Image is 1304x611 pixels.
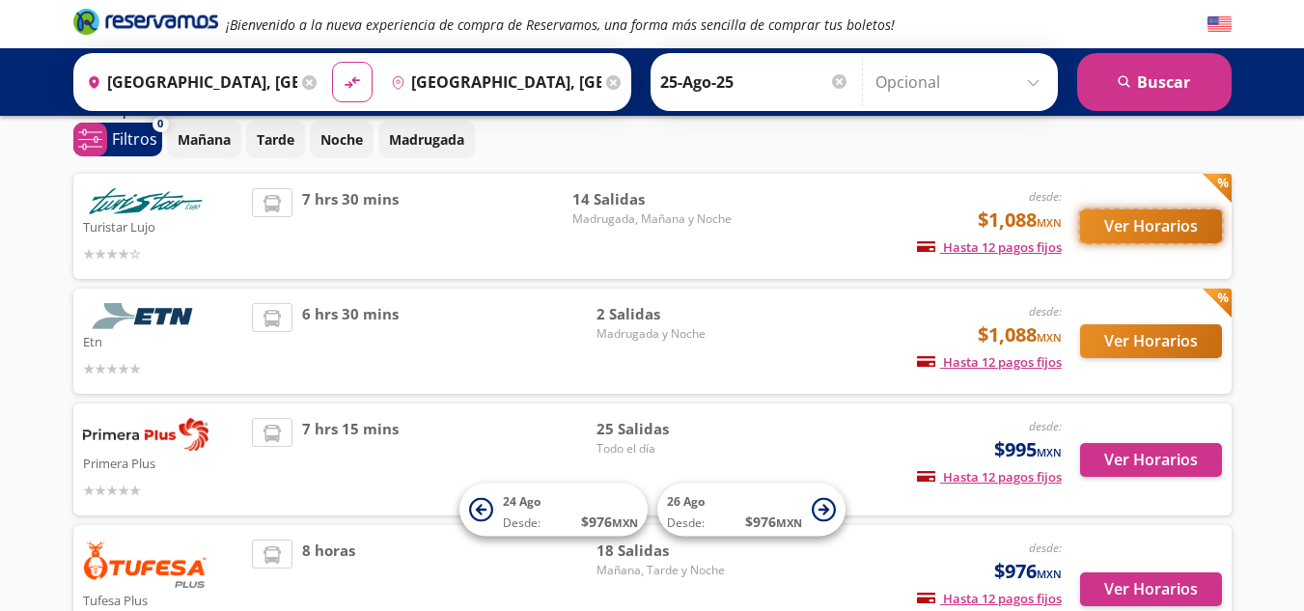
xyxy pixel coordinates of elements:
[612,515,638,530] small: MXN
[667,493,705,510] span: 26 Ago
[1080,209,1222,243] button: Ver Horarios
[660,58,849,106] input: Elegir Fecha
[167,121,241,158] button: Mañana
[73,123,162,156] button: 0Filtros
[1207,13,1232,37] button: English
[79,58,297,106] input: Buscar Origen
[745,512,802,532] span: $ 976
[112,127,157,151] p: Filtros
[302,188,399,264] span: 7 hrs 30 mins
[597,303,732,325] span: 2 Salidas
[83,188,208,214] img: Turistar Lujo
[1080,324,1222,358] button: Ver Horarios
[246,121,305,158] button: Tarde
[389,129,464,150] p: Madrugada
[572,210,732,228] span: Madrugada, Mañana y Noche
[657,484,846,537] button: 26 AgoDesde:$976MXN
[581,512,638,532] span: $ 976
[83,214,243,237] p: Turistar Lujo
[994,557,1062,586] span: $976
[73,7,218,36] i: Brand Logo
[597,540,732,562] span: 18 Salidas
[1029,188,1062,205] em: desde:
[1029,418,1062,434] em: desde:
[320,129,363,150] p: Noche
[310,121,374,158] button: Noche
[597,325,732,343] span: Madrugada y Noche
[1077,53,1232,111] button: Buscar
[572,188,732,210] span: 14 Salidas
[302,303,399,379] span: 6 hrs 30 mins
[994,435,1062,464] span: $995
[597,562,732,579] span: Mañana, Tarde y Noche
[383,58,601,106] input: Buscar Destino
[917,590,1062,607] span: Hasta 12 pagos fijos
[83,540,208,588] img: Tufesa Plus
[597,440,732,458] span: Todo el día
[83,303,208,329] img: Etn
[667,514,705,532] span: Desde:
[1080,443,1222,477] button: Ver Horarios
[459,484,648,537] button: 24 AgoDesde:$976MXN
[1037,445,1062,459] small: MXN
[1080,572,1222,606] button: Ver Horarios
[917,468,1062,486] span: Hasta 12 pagos fijos
[917,238,1062,256] span: Hasta 12 pagos fijos
[776,515,802,530] small: MXN
[978,320,1062,349] span: $1,088
[1037,567,1062,581] small: MXN
[1037,215,1062,230] small: MXN
[503,514,541,532] span: Desde:
[378,121,475,158] button: Madrugada
[73,7,218,42] a: Brand Logo
[83,329,243,352] p: Etn
[178,129,231,150] p: Mañana
[1029,303,1062,319] em: desde:
[875,58,1048,106] input: Opcional
[917,353,1062,371] span: Hasta 12 pagos fijos
[597,418,732,440] span: 25 Salidas
[83,451,243,474] p: Primera Plus
[83,588,243,611] p: Tufesa Plus
[503,493,541,510] span: 24 Ago
[83,418,208,451] img: Primera Plus
[257,129,294,150] p: Tarde
[1037,330,1062,345] small: MXN
[978,206,1062,235] span: $1,088
[302,418,399,501] span: 7 hrs 15 mins
[157,116,163,132] span: 0
[226,15,895,34] em: ¡Bienvenido a la nueva experiencia de compra de Reservamos, una forma más sencilla de comprar tus...
[1029,540,1062,556] em: desde:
